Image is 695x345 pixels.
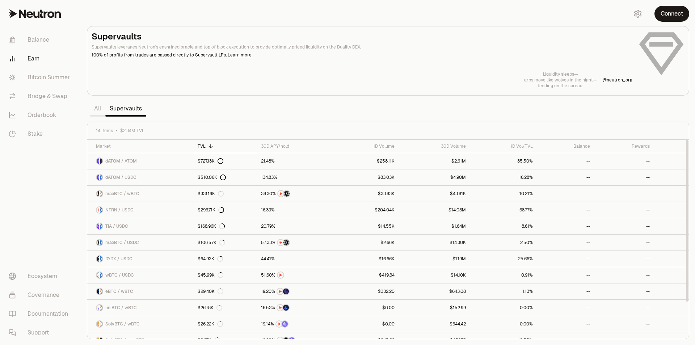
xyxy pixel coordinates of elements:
a: -- [594,218,654,234]
div: $29.40K [198,289,223,294]
a: $16.66K [334,251,399,267]
a: $152.99 [399,300,470,316]
span: $2.34M TVL [120,128,144,134]
img: wBTC Logo [100,191,102,197]
img: Solv Points [289,337,295,343]
a: -- [594,235,654,251]
a: $33.83K [334,186,399,202]
img: Structured Points [284,191,290,197]
div: $106.57K [198,240,225,245]
a: -- [594,202,654,218]
a: $1.64M [399,218,470,234]
a: $331.19K [193,186,257,202]
a: All [90,101,105,116]
a: $4.90M [399,169,470,185]
a: NTRN LogoUSDC LogoNTRN / USDC [87,202,193,218]
span: maxBTC / wBTC [105,191,139,197]
a: 0.00% [470,316,537,332]
a: -- [537,153,594,169]
span: 14 items [96,128,113,134]
div: $45.99K [198,272,223,278]
img: USDC Logo [100,240,102,245]
div: $296.71K [198,207,224,213]
img: maxBTC Logo [97,191,99,197]
img: NTRN [276,321,282,327]
a: $1.19M [399,251,470,267]
div: 30D APY/hold [261,143,329,149]
a: Bridge & Swap [3,87,78,106]
a: Support [3,323,78,342]
a: -- [537,218,594,234]
p: feeding on the spread. [524,83,597,89]
a: -- [537,202,594,218]
a: -- [594,300,654,316]
a: -- [537,186,594,202]
span: eBTC / wBTC [105,289,133,294]
span: SolvBTC / wBTC [105,321,140,327]
img: ATOM Logo [100,158,102,164]
img: DYDX Logo [97,256,99,262]
img: maxBTC Logo [100,337,102,343]
p: arbs move like wolves in the night— [524,77,597,83]
div: $331.19K [198,191,224,197]
button: NTRNSolv Points [261,320,329,328]
a: Balance [3,30,78,49]
p: Supervaults leverages Neutron's enshrined oracle and top of block execution to provide optimally ... [92,44,632,50]
img: NTRN [278,191,284,197]
img: maxBTC Logo [97,240,99,245]
a: 16.28% [470,169,537,185]
a: 1.13% [470,283,537,299]
a: 0.91% [470,267,537,283]
a: $64.93K [193,251,257,267]
a: $2.61M [399,153,470,169]
span: TIA / USDC [105,223,128,229]
div: $26.78K [198,305,222,311]
div: $168.96K [198,223,225,229]
img: USDC Logo [100,272,102,278]
a: wBTC LogoUSDC LogowBTC / USDC [87,267,193,283]
img: eBTC Logo [97,289,99,294]
a: $14.03M [399,202,470,218]
a: NTRN [257,267,334,283]
a: -- [594,316,654,332]
p: Liquidity sleeps— [524,71,597,77]
a: Supervaults [105,101,146,116]
a: Earn [3,49,78,68]
a: $26.78K [193,300,257,316]
img: USDC Logo [100,207,102,213]
img: USDC Logo [100,256,102,262]
img: dATOM Logo [97,174,99,180]
a: NTRNStructured Points [257,235,334,251]
span: uniBTC / wBTC [105,305,137,311]
span: dATOM / ATOM [105,158,137,164]
a: $0.00 [334,300,399,316]
a: $643.08 [399,283,470,299]
button: NTRNStructured Points [261,239,329,246]
a: Liquidity sleeps—arbs move like wolves in the night—feeding on the spread. [524,71,597,89]
a: $26.22K [193,316,257,332]
img: Bedrock Diamonds [283,305,289,311]
p: 100% of profits from trades are passed directly to Supervault LPs. [92,52,632,58]
img: Structured Points [283,240,289,245]
a: Governance [3,286,78,304]
span: wBTC / USDC [105,272,134,278]
div: $26.22K [198,321,223,327]
a: $14.30K [399,235,470,251]
a: $204.04K [334,202,399,218]
a: $43.81K [399,186,470,202]
button: NTRNEtherFi Points [261,288,329,295]
a: 8.61% [470,218,537,234]
a: @neutron_org [603,77,632,83]
img: uniBTC Logo [97,305,99,311]
a: $29.40K [193,283,257,299]
div: $3.27K [198,337,220,343]
img: SolvBTC Logo [97,337,99,343]
span: DYDX / USDC [105,256,132,262]
a: -- [537,316,594,332]
div: $727.13K [198,158,223,164]
img: dATOM Logo [97,158,99,164]
span: SolvBTC / maxBTC [105,337,145,343]
div: 1D Volume [338,143,395,149]
div: Balance [542,143,590,149]
div: 30D Volume [403,143,466,149]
